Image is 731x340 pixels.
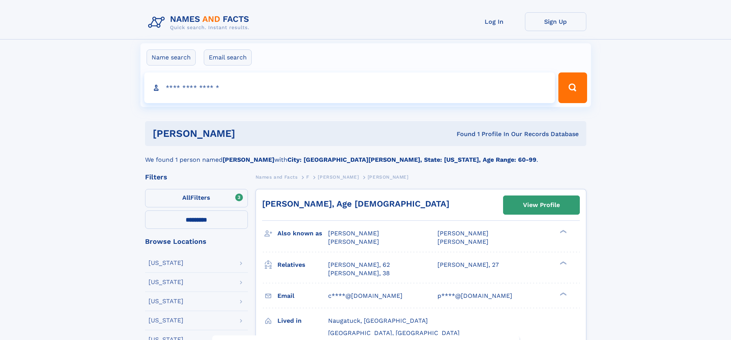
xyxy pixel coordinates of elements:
[328,261,390,269] a: [PERSON_NAME], 62
[149,260,183,266] div: [US_STATE]
[464,12,525,31] a: Log In
[144,72,555,103] input: search input
[318,174,359,180] span: [PERSON_NAME]
[223,156,274,163] b: [PERSON_NAME]
[437,230,488,237] span: [PERSON_NAME]
[145,238,248,245] div: Browse Locations
[147,49,196,66] label: Name search
[262,199,449,209] a: [PERSON_NAME], Age [DEMOGRAPHIC_DATA]
[182,194,190,201] span: All
[145,174,248,181] div: Filters
[145,12,256,33] img: Logo Names and Facts
[306,174,309,180] span: F
[149,279,183,285] div: [US_STATE]
[558,260,567,265] div: ❯
[145,189,248,207] label: Filters
[318,172,359,182] a: [PERSON_NAME]
[145,146,586,164] div: We found 1 person named with .
[277,289,328,302] h3: Email
[368,174,409,180] span: [PERSON_NAME]
[437,261,499,269] a: [PERSON_NAME], 27
[277,227,328,240] h3: Also known as
[437,238,488,245] span: [PERSON_NAME]
[277,258,328,271] h3: Relatives
[328,269,390,278] a: [PERSON_NAME], 38
[558,72,587,103] button: Search Button
[328,317,428,324] span: Naugatuck, [GEOGRAPHIC_DATA]
[328,238,379,245] span: [PERSON_NAME]
[525,12,586,31] a: Sign Up
[149,317,183,324] div: [US_STATE]
[306,172,309,182] a: F
[204,49,252,66] label: Email search
[328,230,379,237] span: [PERSON_NAME]
[503,196,579,214] a: View Profile
[149,298,183,304] div: [US_STATE]
[277,314,328,327] h3: Lived in
[523,196,560,214] div: View Profile
[558,229,567,234] div: ❯
[287,156,536,163] b: City: [GEOGRAPHIC_DATA][PERSON_NAME], State: [US_STATE], Age Range: 60-99
[328,329,460,337] span: [GEOGRAPHIC_DATA], [GEOGRAPHIC_DATA]
[558,291,567,296] div: ❯
[153,129,346,138] h1: [PERSON_NAME]
[346,130,579,138] div: Found 1 Profile In Our Records Database
[256,172,298,182] a: Names and Facts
